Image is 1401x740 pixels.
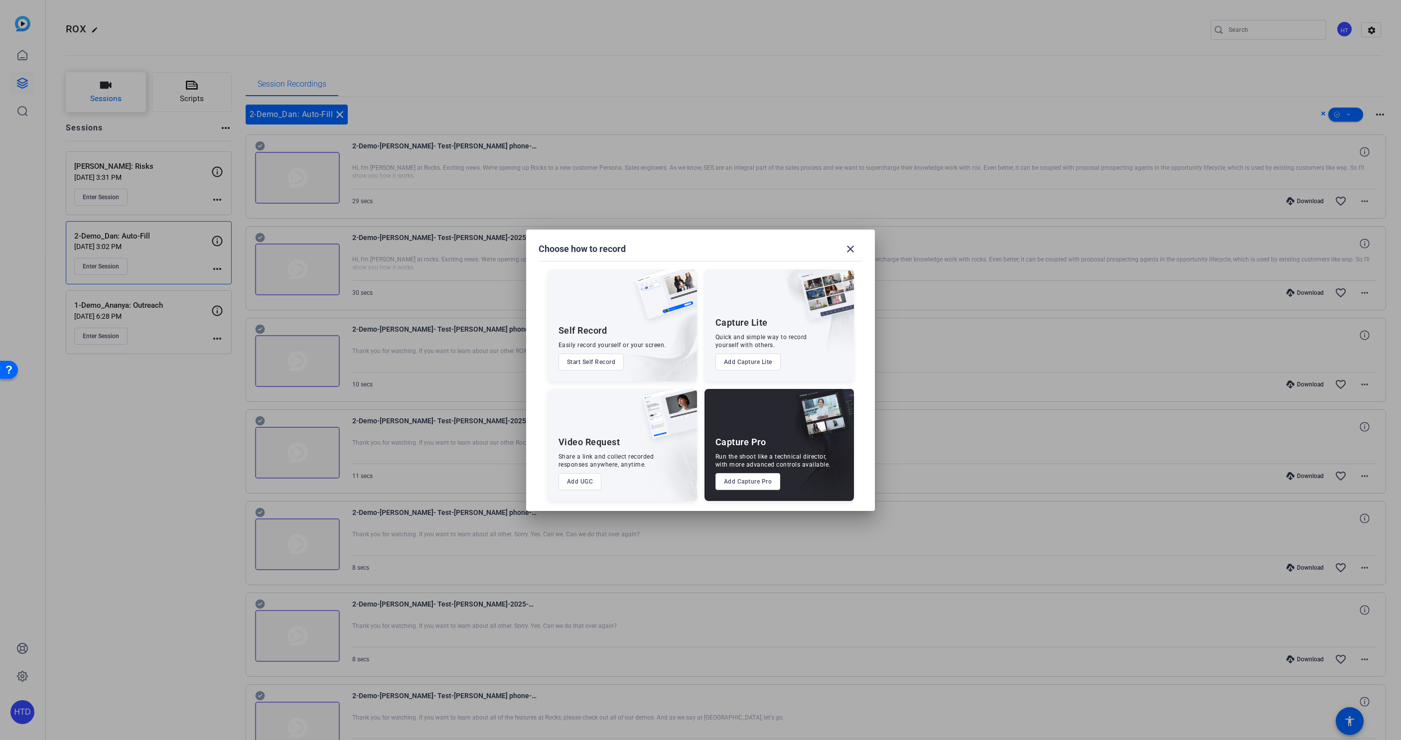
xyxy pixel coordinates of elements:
[610,291,697,381] img: embarkstudio-self-record.png
[715,473,781,490] button: Add Capture Pro
[792,269,854,330] img: capture-lite.png
[539,243,626,255] h1: Choose how to record
[635,389,697,449] img: ugc-content.png
[765,269,854,369] img: embarkstudio-capture-lite.png
[628,269,697,329] img: self-record.png
[559,325,607,337] div: Self Record
[559,453,654,469] div: Share a link and collect recorded responses anywhere, anytime.
[715,436,766,448] div: Capture Pro
[639,420,697,501] img: embarkstudio-ugc-content.png
[559,473,602,490] button: Add UGC
[715,354,781,370] button: Add Capture Lite
[844,243,856,255] mat-icon: close
[559,354,624,370] button: Start Self Record
[715,317,768,329] div: Capture Lite
[788,389,854,450] img: capture-pro.png
[559,341,666,349] div: Easily record yourself or your screen.
[715,333,807,349] div: Quick and simple way to record yourself with others.
[559,436,620,448] div: Video Request
[715,453,831,469] div: Run the shoot like a technical director, with more advanced controls available.
[780,401,854,501] img: embarkstudio-capture-pro.png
